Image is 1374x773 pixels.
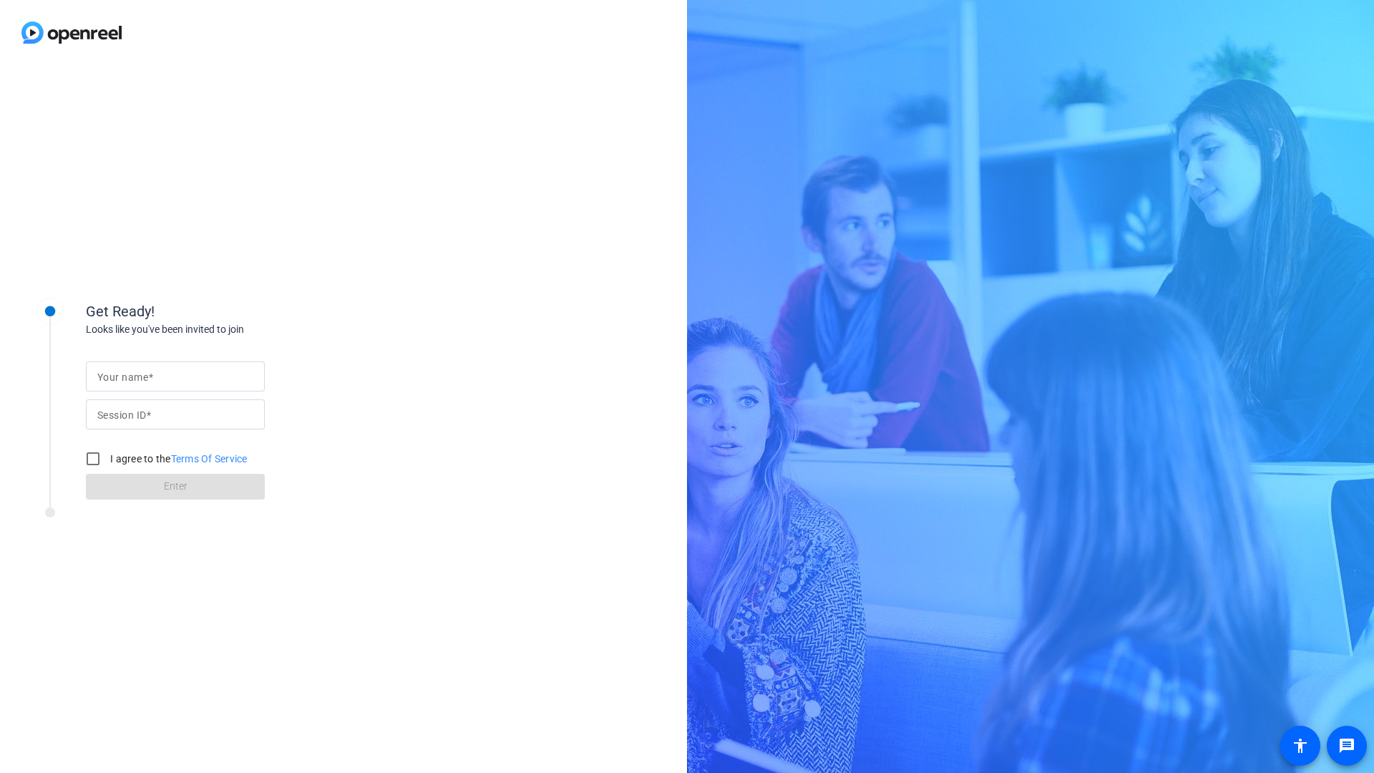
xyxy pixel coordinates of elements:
[1338,737,1355,754] mat-icon: message
[97,409,146,421] mat-label: Session ID
[86,322,372,337] div: Looks like you've been invited to join
[171,453,248,465] a: Terms Of Service
[107,452,248,466] label: I agree to the
[1292,737,1309,754] mat-icon: accessibility
[97,371,148,383] mat-label: Your name
[86,301,372,322] div: Get Ready!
